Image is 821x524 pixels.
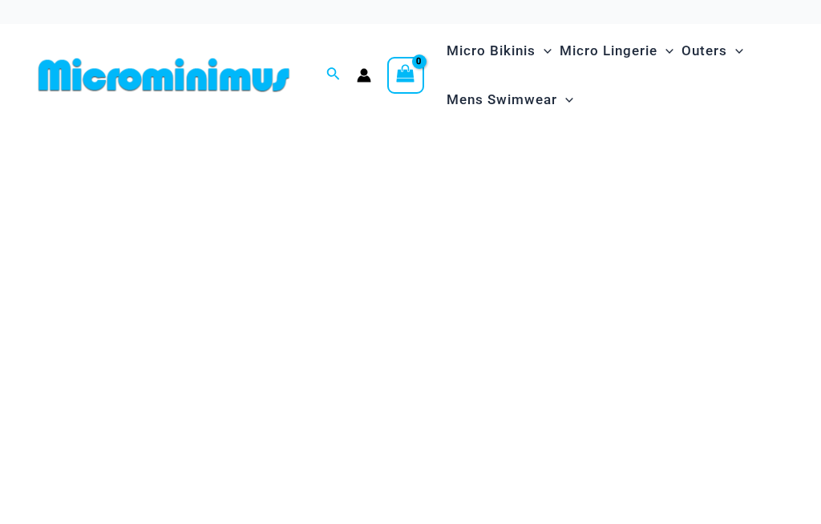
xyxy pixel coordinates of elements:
[681,30,727,71] span: Outers
[387,57,424,94] a: View Shopping Cart, empty
[326,65,341,85] a: Search icon link
[560,30,657,71] span: Micro Lingerie
[357,68,371,83] a: Account icon link
[447,30,536,71] span: Micro Bikinis
[727,30,743,71] span: Menu Toggle
[440,24,789,127] nav: Site Navigation
[447,79,557,120] span: Mens Swimwear
[657,30,673,71] span: Menu Toggle
[443,75,577,124] a: Mens SwimwearMenu ToggleMenu Toggle
[536,30,552,71] span: Menu Toggle
[32,57,296,93] img: MM SHOP LOGO FLAT
[556,26,677,75] a: Micro LingerieMenu ToggleMenu Toggle
[557,79,573,120] span: Menu Toggle
[677,26,747,75] a: OutersMenu ToggleMenu Toggle
[443,26,556,75] a: Micro BikinisMenu ToggleMenu Toggle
